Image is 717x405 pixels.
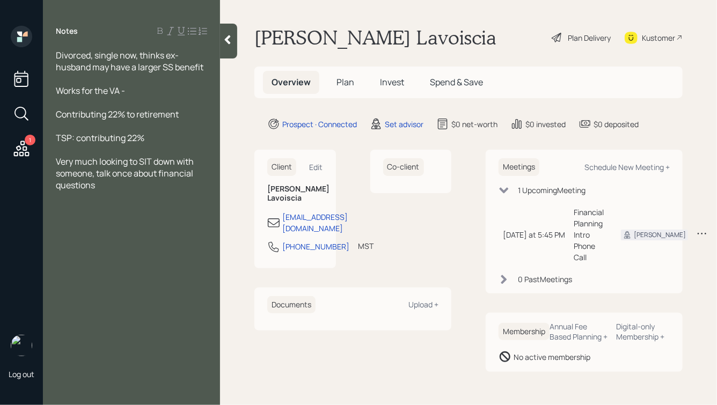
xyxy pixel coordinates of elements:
h6: Co-client [383,158,424,176]
div: $0 invested [525,119,566,130]
div: MST [358,240,374,252]
img: hunter_neumayer.jpg [11,335,32,356]
div: Schedule New Meeting + [584,162,670,172]
div: Digital-only Membership + [617,321,670,342]
div: Upload + [408,299,438,310]
div: 0 Past Meeting s [518,274,572,285]
div: Prospect · Connected [282,119,357,130]
div: 1 [25,135,35,145]
h6: Meetings [499,158,539,176]
label: Notes [56,26,78,36]
div: Log out [9,369,34,379]
h6: [PERSON_NAME] Lavoiscia [267,185,323,203]
div: No active membership [514,351,590,363]
div: Kustomer [642,32,675,43]
div: Financial Planning Intro Phone Call [574,207,604,263]
div: Annual Fee Based Planning + [550,321,608,342]
span: Very much looking to SIT down with someone, talk once about financial questions [56,156,195,191]
div: Set advisor [385,119,423,130]
h6: Client [267,158,296,176]
h6: Documents [267,296,316,314]
span: Contributing 22% to retirement [56,108,179,120]
span: Spend & Save [430,76,483,88]
div: [DATE] at 5:45 PM [503,229,565,240]
span: Plan [336,76,354,88]
div: [PHONE_NUMBER] [282,241,349,252]
div: 1 Upcoming Meeting [518,185,586,196]
div: $0 deposited [594,119,639,130]
div: [EMAIL_ADDRESS][DOMAIN_NAME] [282,211,348,234]
span: TSP: contributing 22% [56,132,144,144]
span: Divorced, single now, thinks ex-husband may have a larger SS benefit [56,49,203,73]
h1: [PERSON_NAME] Lavoiscia [254,26,496,49]
h6: Membership [499,323,550,341]
div: [PERSON_NAME] [634,230,686,240]
div: $0 net-worth [451,119,497,130]
span: Invest [380,76,404,88]
div: Edit [310,162,323,172]
span: Overview [272,76,311,88]
div: Plan Delivery [568,32,611,43]
span: Works for the VA - [56,85,125,97]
